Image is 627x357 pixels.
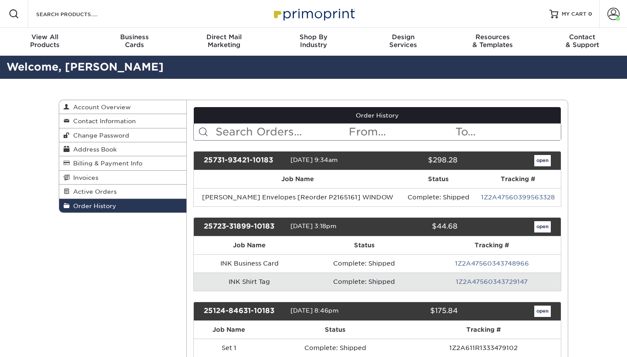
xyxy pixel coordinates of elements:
a: Invoices [59,171,186,185]
td: Complete: Shipped [305,273,423,291]
th: Tracking # [406,321,561,339]
a: open [534,221,551,232]
div: & Support [537,33,627,49]
div: $44.68 [371,221,464,232]
div: 25731-93421-10183 [197,155,290,166]
a: Account Overview [59,100,186,114]
input: To... [455,124,561,140]
span: Resources [448,33,538,41]
span: Order History [70,202,116,209]
td: Complete: Shipped [401,188,475,206]
a: Contact Information [59,114,186,128]
th: Job Name [194,236,306,254]
span: Billing & Payment Info [70,160,142,167]
a: Active Orders [59,185,186,199]
th: Tracking # [423,236,561,254]
a: 1Z2A47560343748966 [455,260,529,267]
span: Shop By [269,33,358,41]
th: Job Name [194,321,265,339]
a: DesignServices [358,28,448,56]
a: Shop ByIndustry [269,28,358,56]
a: Change Password [59,128,186,142]
a: Order History [194,107,561,124]
span: MY CART [562,10,587,18]
span: Account Overview [70,104,131,111]
span: Direct Mail [179,33,269,41]
th: Status [264,321,406,339]
span: Address Book [70,146,117,153]
a: 1Z2A47560343729147 [456,278,528,285]
td: Complete: Shipped [305,254,423,273]
input: Search Orders... [215,124,348,140]
span: [DATE] 3:18pm [290,222,337,229]
img: Primoprint [270,4,357,23]
div: & Templates [448,33,538,49]
th: Job Name [194,170,402,188]
a: Billing & Payment Info [59,156,186,170]
a: Address Book [59,142,186,156]
a: open [534,155,551,166]
div: Cards [90,33,179,49]
a: Resources& Templates [448,28,538,56]
div: Services [358,33,448,49]
span: 0 [588,11,592,17]
td: INK Shirt Tag [194,273,306,291]
td: INK Business Card [194,254,306,273]
input: SEARCH PRODUCTS..... [35,9,120,19]
span: Change Password [70,132,129,139]
span: [DATE] 9:34am [290,156,338,163]
td: 1Z2A611R1333479102 [406,339,561,357]
span: Design [358,33,448,41]
div: $175.84 [371,306,464,317]
span: Business [90,33,179,41]
th: Tracking # [475,170,561,188]
th: Status [305,236,423,254]
div: $298.28 [371,155,464,166]
th: Status [401,170,475,188]
td: [PERSON_NAME] Envelopes [Reorder P2165161] WINDOW [194,188,402,206]
div: Industry [269,33,358,49]
div: 25723-31899-10183 [197,221,290,232]
a: Contact& Support [537,28,627,56]
span: Contact Information [70,118,136,125]
a: Direct MailMarketing [179,28,269,56]
td: Complete: Shipped [264,339,406,357]
span: Invoices [70,174,98,181]
a: open [534,306,551,317]
a: 1Z2A47560399563328 [481,194,555,201]
a: BusinessCards [90,28,179,56]
div: Marketing [179,33,269,49]
span: Active Orders [70,188,117,195]
input: From... [348,124,454,140]
span: Contact [537,33,627,41]
div: 25124-84631-10183 [197,306,290,317]
a: Order History [59,199,186,212]
td: Set 1 [194,339,265,357]
span: [DATE] 8:46pm [290,307,339,314]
